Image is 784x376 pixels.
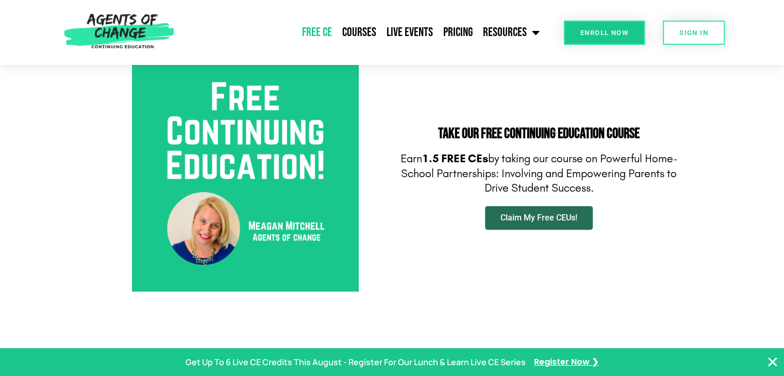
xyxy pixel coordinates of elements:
a: Enroll Now [564,21,645,45]
button: Close Banner [766,356,779,368]
a: Live Events [381,20,438,45]
a: Resources [478,20,545,45]
span: Enroll Now [580,29,628,36]
a: SIGN IN [663,21,725,45]
a: Courses [337,20,381,45]
h2: Take Our FREE Continuing Education Course [397,127,681,141]
a: Register Now ❯ [534,355,598,370]
a: Free CE [297,20,337,45]
b: 1.5 FREE CEs [422,152,488,165]
a: Pricing [438,20,478,45]
p: Earn by taking our course on Powerful Home-School Partnerships: Involving and Empowering Parents ... [397,151,681,196]
span: SIGN IN [679,29,708,36]
span: Claim My Free CEUs! [501,214,577,222]
a: Claim My Free CEUs! [485,206,593,230]
p: Get Up To 6 Live CE Credits This August - Register For Our Lunch & Learn Live CE Series [186,355,526,370]
nav: Menu [179,20,545,45]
